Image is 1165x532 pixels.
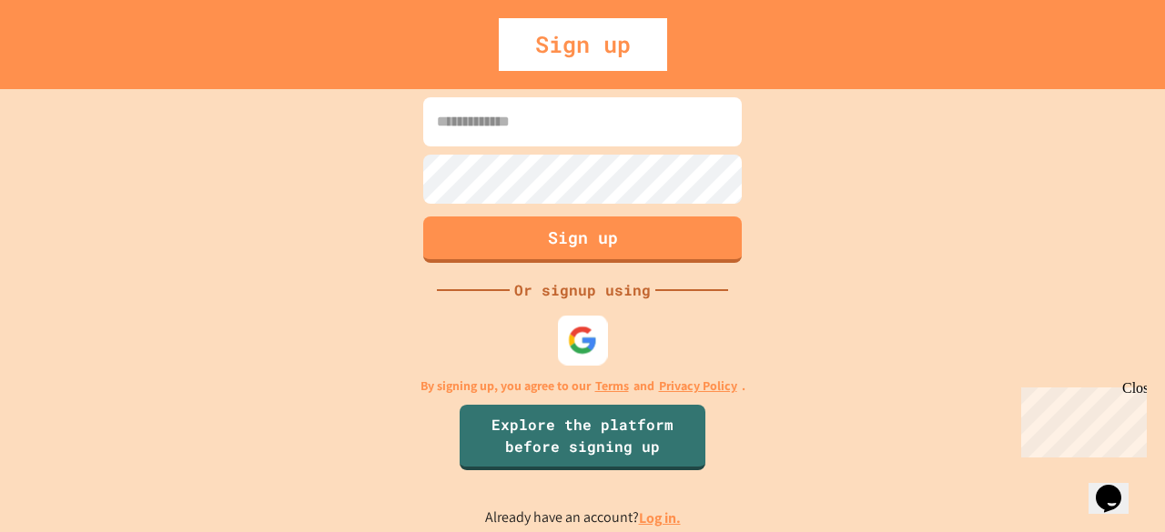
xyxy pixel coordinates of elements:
[595,376,629,396] a: Terms
[659,376,737,396] a: Privacy Policy
[485,507,681,529] p: Already have an account?
[420,376,745,396] p: By signing up, you agree to our and .
[499,18,667,71] div: Sign up
[568,325,598,355] img: google-icon.svg
[510,279,655,301] div: Or signup using
[1089,459,1147,514] iframe: chat widget
[7,7,126,115] div: Chat with us now!Close
[1014,380,1147,457] iframe: chat widget
[639,508,681,527] a: Log in.
[423,216,742,263] button: Sign up
[460,405,705,470] a: Explore the platform before signing up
